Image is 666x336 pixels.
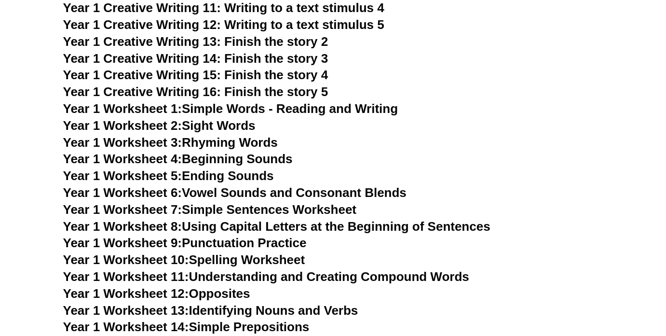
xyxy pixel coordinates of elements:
a: Year 1 Creative Writing 12: Writing to a text stimulus 5 [63,17,384,32]
a: Year 1 Worksheet 2:Sight Words [63,118,256,133]
a: Year 1 Worksheet 8:Using Capital Letters at the Beginning of Sentences [63,219,490,234]
span: Year 1 Worksheet 9: [63,236,182,250]
span: Year 1 Worksheet 3: [63,135,182,150]
span: Year 1 Worksheet 6: [63,185,182,200]
span: Year 1 Worksheet 10: [63,252,189,267]
span: Year 1 Worksheet 4: [63,152,182,166]
a: Year 1 Worksheet 7:Simple Sentences Worksheet [63,202,357,217]
a: Year 1 Worksheet 11:Understanding and Creating Compound Words [63,269,469,284]
a: Year 1 Creative Writing 14: Finish the story 3 [63,51,328,66]
iframe: Chat Widget [501,227,666,336]
a: Year 1 Worksheet 3:Rhyming Words [63,135,278,150]
span: Year 1 Worksheet 11: [63,269,189,284]
span: Year 1 Worksheet 14: [63,320,189,334]
span: Year 1 Worksheet 5: [63,168,182,183]
span: Year 1 Worksheet 13: [63,303,189,318]
a: Year 1 Creative Writing 11: Writing to a text stimulus 4 [63,0,384,15]
a: Year 1 Worksheet 6:Vowel Sounds and Consonant Blends [63,185,407,200]
a: Year 1 Worksheet 4:Beginning Sounds [63,152,293,166]
a: Year 1 Worksheet 13:Identifying Nouns and Verbs [63,303,358,318]
a: Year 1 Worksheet 9:Punctuation Practice [63,236,307,250]
a: Year 1 Creative Writing 15: Finish the story 4 [63,68,328,82]
span: Year 1 Worksheet 1: [63,101,182,116]
a: Year 1 Worksheet 14:Simple Prepositions [63,320,310,334]
a: Year 1 Worksheet 5:Ending Sounds [63,168,274,183]
a: Year 1 Creative Writing 13: Finish the story 2 [63,34,328,49]
a: Year 1 Creative Writing 16: Finish the story 5 [63,84,328,99]
span: Year 1 Worksheet 2: [63,118,182,133]
span: Year 1 Worksheet 12: [63,286,189,301]
a: Year 1 Worksheet 10:Spelling Worksheet [63,252,305,267]
a: Year 1 Worksheet 1:Simple Words - Reading and Writing [63,101,398,116]
span: Year 1 Worksheet 8: [63,219,182,234]
a: Year 1 Worksheet 12:Opposites [63,286,250,301]
span: Year 1 Worksheet 7: [63,202,182,217]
